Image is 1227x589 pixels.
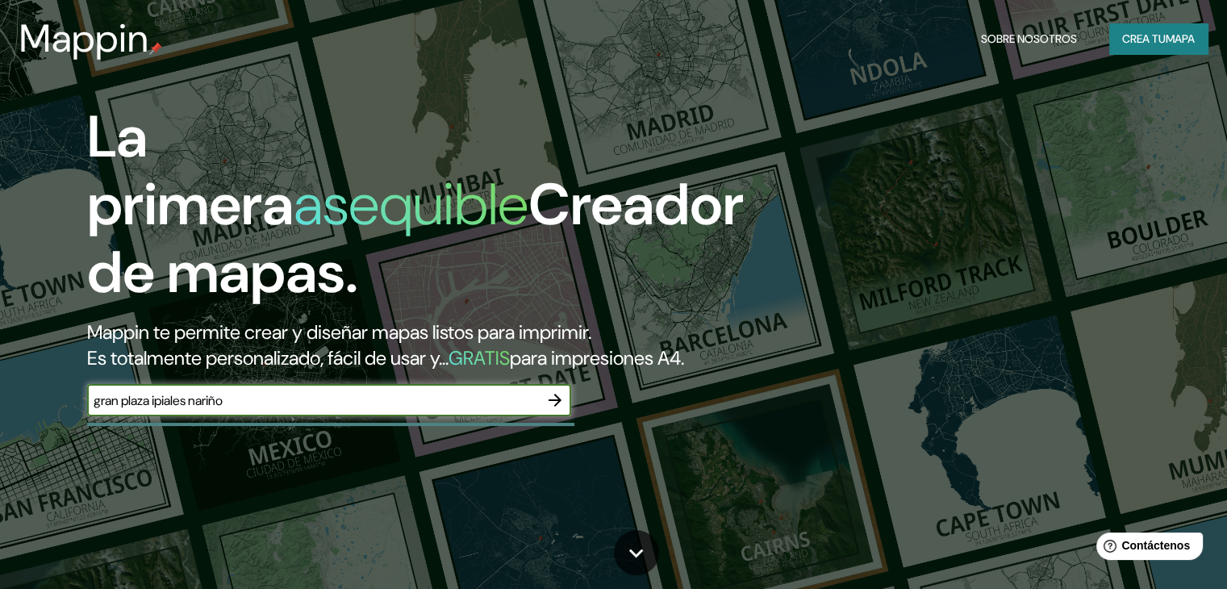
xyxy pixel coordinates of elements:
button: Crea tumapa [1109,23,1208,54]
font: Crea tu [1122,31,1166,46]
font: Sobre nosotros [981,31,1077,46]
iframe: Lanzador de widgets de ayuda [1083,526,1209,571]
input: Elige tu lugar favorito [87,391,539,410]
font: GRATIS [449,345,510,370]
font: La primera [87,99,294,242]
font: Es totalmente personalizado, fácil de usar y... [87,345,449,370]
font: Creador de mapas. [87,167,744,310]
font: mapa [1166,31,1195,46]
font: Mappin te permite crear y diseñar mapas listos para imprimir. [87,320,591,345]
font: Mappin [19,13,149,64]
font: asequible [294,167,528,242]
img: pin de mapeo [149,42,162,55]
font: para impresiones A4. [510,345,684,370]
button: Sobre nosotros [975,23,1083,54]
